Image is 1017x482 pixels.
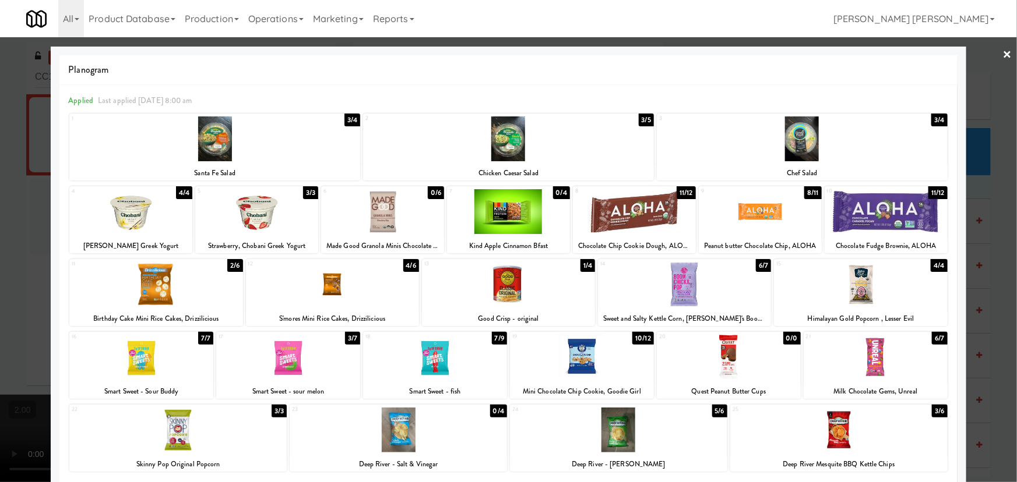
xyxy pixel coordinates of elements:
[292,405,398,414] div: 23
[72,405,178,414] div: 22
[26,9,47,29] img: Micromart
[428,186,444,199] div: 0/6
[510,457,727,472] div: Deep River - [PERSON_NAME]
[730,457,948,472] div: Deep River Mesquite BBQ Kettle Chips
[69,405,287,472] div: 223/3Skinny Pop Original Popcorn
[272,405,287,417] div: 3/3
[71,311,241,326] div: Birthday Cake Mini Rice Cakes, Drizzilicious
[447,239,570,253] div: Kind Apple Cinnamon Bfast
[659,384,799,399] div: Quest Peanut Butter Cups
[776,259,861,269] div: 15
[512,457,726,472] div: Deep River - [PERSON_NAME]
[68,95,93,106] span: Applied
[71,239,191,253] div: [PERSON_NAME] Greek Yogurt
[290,457,507,472] div: Deep River - Salt & Vinegar
[365,114,508,123] div: 2
[176,186,192,199] div: 4/4
[219,332,288,342] div: 17
[510,332,654,399] div: 1910/12Mini Chocolate Chip Cookie, Goodie Girl
[72,259,156,269] div: 11
[195,186,318,253] div: 53/3Strawberry, Chobani Greek Yogurt
[363,166,654,180] div: Chicken Caesar Salad
[98,95,192,106] span: Last applied [DATE] 8:00 am
[248,259,333,269] div: 12
[248,311,417,326] div: S'mores Mini Rice Cakes, Drizzilicious
[512,405,618,414] div: 24
[804,384,948,399] div: Milk Chocolate Gems, Unreal
[575,186,634,196] div: 8
[512,332,582,342] div: 19
[553,186,570,199] div: 0/4
[776,311,945,326] div: Himalayan Gold Popcorn , Lesser Evil
[783,332,801,345] div: 0/0
[365,332,435,342] div: 18
[659,332,729,342] div: 20
[69,166,360,180] div: Santa Fe Salad
[659,114,802,123] div: 3
[69,259,242,326] div: 112/6Birthday Cake Mini Rice Cakes, Drizzilicious
[598,311,771,326] div: Sweet and Salty Kettle Corn, [PERSON_NAME]'s Boomchickapop
[510,405,727,472] div: 245/6Deep River - [PERSON_NAME]
[71,166,358,180] div: Santa Fe Salad
[424,311,593,326] div: Good Crisp - original
[657,384,801,399] div: Quest Peanut Butter Cups
[733,405,839,414] div: 25
[197,239,316,253] div: Strawberry, Chobani Greek Yogurt
[598,259,771,326] div: 146/7Sweet and Salty Kettle Corn, [PERSON_NAME]'s Boomchickapop
[363,384,507,399] div: Smart Sweet - fish
[303,186,318,199] div: 3/3
[580,259,595,272] div: 1/4
[575,239,694,253] div: Chocolate Chip Cookie Dough, ALOHA
[291,457,505,472] div: Deep River - Salt & Vinegar
[699,239,822,253] div: Peanut butter Chocolate Chip, ALOHA
[492,332,507,345] div: 7/9
[69,239,192,253] div: [PERSON_NAME] Greek Yogurt
[826,239,946,253] div: Chocolate Fudge Brownie, ALOHA
[677,186,696,199] div: 11/12
[69,384,213,399] div: Smart Sweet - Sour Buddy
[825,186,948,253] div: 1011/12Chocolate Fudge Brownie, ALOHA
[657,166,948,180] div: Chef Salad
[512,384,652,399] div: Mini Chocolate Chip Cookie, Goodie Girl
[69,457,287,472] div: Skinny Pop Original Popcorn
[363,332,507,399] div: 187/9Smart Sweet - fish
[931,259,947,272] div: 4/4
[701,239,820,253] div: Peanut butter Chocolate Chip, ALOHA
[69,186,192,253] div: 44/4[PERSON_NAME] Greek Yogurt
[774,259,947,326] div: 154/4Himalayan Gold Popcorn , Lesser Evil
[72,114,214,123] div: 1
[804,332,948,399] div: 216/7Milk Chocolate Gems, Unreal
[730,405,948,472] div: 253/6Deep River Mesquite BBQ Kettle Chips
[365,384,505,399] div: Smart Sweet - fish
[198,332,213,345] div: 7/7
[323,239,442,253] div: Made Good Granola Minis Chocolate Chip
[805,384,946,399] div: Milk Chocolate Gems, Unreal
[403,259,419,272] div: 4/6
[657,114,948,180] div: 33/4Chef Salad
[424,259,509,269] div: 13
[447,186,570,253] div: 70/4Kind Apple Cinnamon Bfast
[600,311,769,326] div: Sweet and Salty Kettle Corn, [PERSON_NAME]'s Boomchickapop
[659,166,946,180] div: Chef Salad
[321,186,444,253] div: 60/6Made Good Granola Minis Chocolate Chip
[806,332,875,342] div: 21
[218,384,358,399] div: Smart Sweet - sour melon
[932,332,947,345] div: 6/7
[198,186,256,196] div: 5
[422,311,595,326] div: Good Crisp - original
[732,457,946,472] div: Deep River Mesquite BBQ Kettle Chips
[323,186,382,196] div: 6
[804,186,821,199] div: 8/11
[490,405,507,417] div: 0/4
[756,259,771,272] div: 6/7
[1003,37,1012,73] a: ×
[639,114,654,126] div: 3/5
[573,186,696,253] div: 811/12Chocolate Chip Cookie Dough, ALOHA
[931,114,947,126] div: 3/4
[344,114,360,126] div: 3/4
[69,332,213,399] div: 167/7Smart Sweet - Sour Buddy
[345,332,360,345] div: 3/7
[216,384,360,399] div: Smart Sweet - sour melon
[195,239,318,253] div: Strawberry, Chobani Greek Yogurt
[71,384,212,399] div: Smart Sweet - Sour Buddy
